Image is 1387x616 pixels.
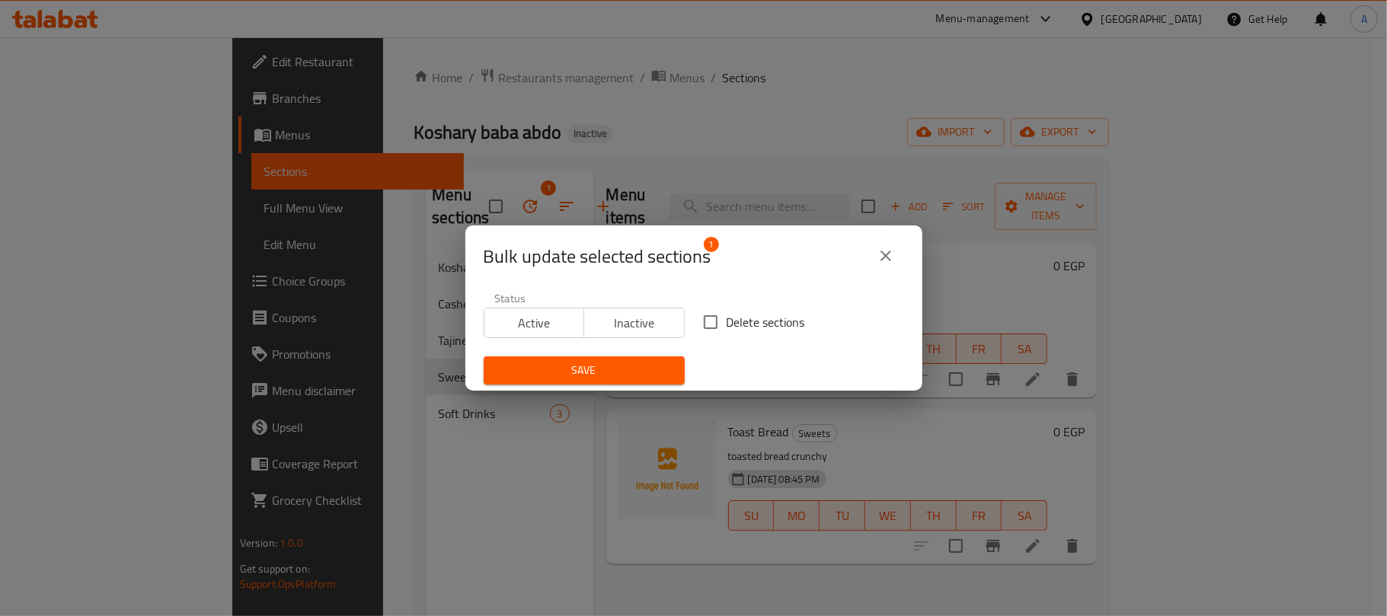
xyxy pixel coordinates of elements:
[484,356,685,385] button: Save
[704,237,719,252] span: 1
[583,308,685,338] button: Inactive
[868,238,904,274] button: close
[484,244,711,269] span: Selected section count
[484,308,585,338] button: Active
[491,312,579,334] span: Active
[590,312,679,334] span: Inactive
[496,361,673,380] span: Save
[727,313,805,331] span: Delete sections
